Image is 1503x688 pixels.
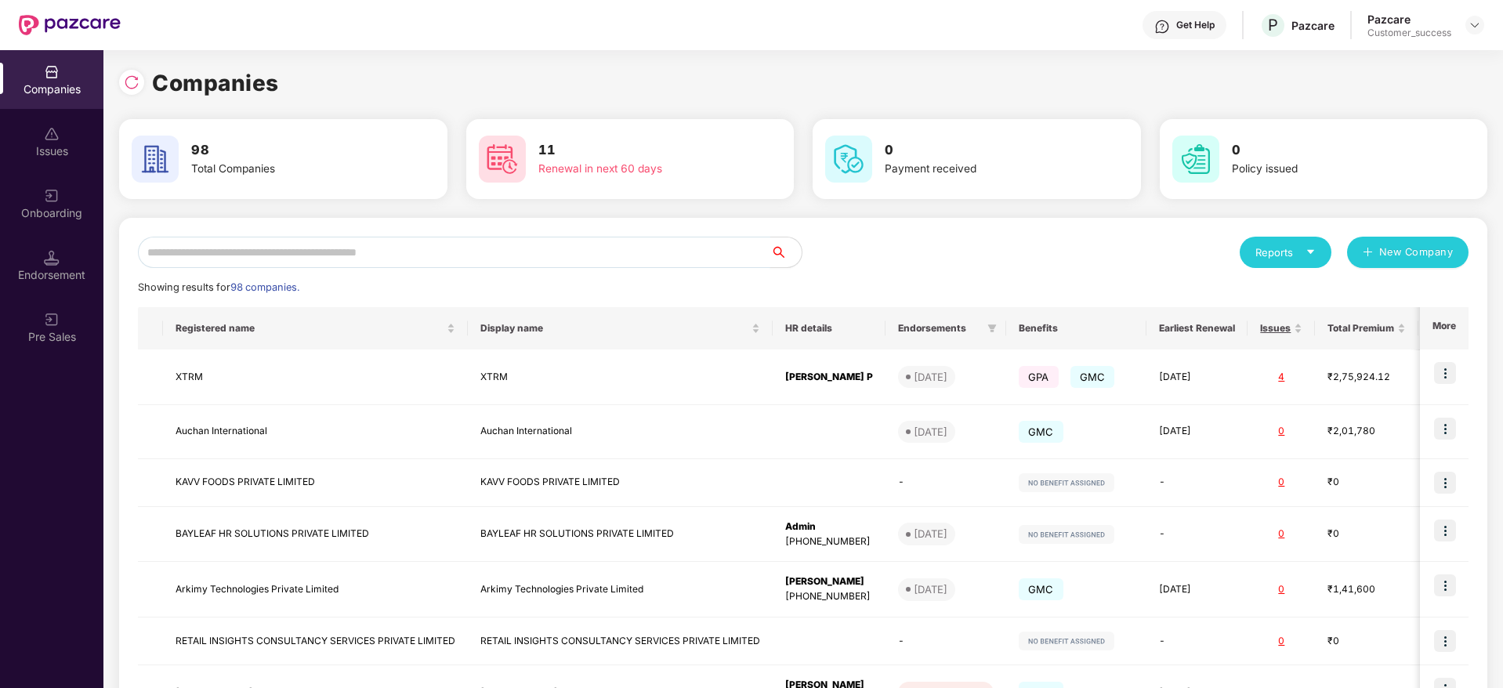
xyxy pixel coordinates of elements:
img: svg+xml;base64,PHN2ZyB3aWR0aD0iMTQuNSIgaGVpZ2h0PSIxNC41IiB2aWV3Qm94PSIwIDAgMTYgMTYiIGZpbGw9Im5vbm... [44,250,60,266]
th: More [1420,307,1469,349]
img: icon [1434,574,1456,596]
div: [PHONE_NUMBER] [785,534,873,549]
span: Total Premium [1327,322,1394,335]
td: BAYLEAF HR SOLUTIONS PRIVATE LIMITED [163,507,468,563]
span: plus [1363,247,1373,259]
div: Pazcare [1367,12,1451,27]
span: New Company [1379,244,1454,260]
td: XTRM [468,349,773,405]
div: Payment received [885,161,1082,178]
img: icon [1434,630,1456,652]
div: [PERSON_NAME] P [785,370,873,385]
img: svg+xml;base64,PHN2ZyB3aWR0aD0iMjAiIGhlaWdodD0iMjAiIHZpZXdCb3g9IjAgMCAyMCAyMCIgZmlsbD0ibm9uZSIgeG... [44,188,60,204]
span: Endorsements [898,322,981,335]
img: svg+xml;base64,PHN2ZyB3aWR0aD0iMjAiIGhlaWdodD0iMjAiIHZpZXdCb3g9IjAgMCAyMCAyMCIgZmlsbD0ibm9uZSIgeG... [44,312,60,328]
span: GMC [1019,421,1063,443]
span: GMC [1070,366,1115,388]
th: Total Premium [1315,307,1418,349]
h3: 98 [191,140,389,161]
div: [DATE] [914,581,947,597]
span: Showing results for [138,281,299,293]
span: search [770,246,802,259]
td: BAYLEAF HR SOLUTIONS PRIVATE LIMITED [468,507,773,563]
img: svg+xml;base64,PHN2ZyBpZD0iUmVsb2FkLTMyeDMyIiB4bWxucz0iaHR0cDovL3d3dy53My5vcmcvMjAwMC9zdmciIHdpZH... [124,74,139,90]
div: [DATE] [914,369,947,385]
td: - [1146,617,1248,665]
span: caret-down [1306,247,1316,257]
div: ₹0 [1327,634,1406,649]
td: [DATE] [1146,405,1248,459]
td: - [1146,459,1248,507]
div: 0 [1260,527,1302,541]
div: Reports [1255,244,1316,260]
div: 0 [1260,475,1302,490]
img: svg+xml;base64,PHN2ZyB4bWxucz0iaHR0cDovL3d3dy53My5vcmcvMjAwMC9zdmciIHdpZHRoPSI2MCIgaGVpZ2h0PSI2MC... [132,136,179,183]
button: plusNew Company [1347,237,1469,268]
td: - [886,617,1006,665]
div: Customer_success [1367,27,1451,39]
div: [PERSON_NAME] [785,574,873,589]
div: Renewal in next 60 days [538,161,736,178]
th: Benefits [1006,307,1146,349]
div: ₹0 [1327,475,1406,490]
th: Display name [468,307,773,349]
td: Auchan International [163,405,468,459]
td: RETAIL INSIGHTS CONSULTANCY SERVICES PRIVATE LIMITED [163,617,468,665]
th: HR details [773,307,886,349]
td: Auchan International [468,405,773,459]
div: Pazcare [1291,18,1335,33]
td: Arkimy Technologies Private Limited [163,562,468,617]
div: Get Help [1176,19,1215,31]
td: KAVV FOODS PRIVATE LIMITED [468,459,773,507]
span: filter [984,319,1000,338]
img: svg+xml;base64,PHN2ZyB4bWxucz0iaHR0cDovL3d3dy53My5vcmcvMjAwMC9zdmciIHdpZHRoPSI2MCIgaGVpZ2h0PSI2MC... [1172,136,1219,183]
td: XTRM [163,349,468,405]
td: - [1146,507,1248,563]
img: icon [1434,362,1456,384]
th: Issues [1248,307,1315,349]
span: GPA [1019,366,1059,388]
div: [DATE] [914,424,947,440]
td: [DATE] [1146,562,1248,617]
h1: Companies [152,66,279,100]
img: icon [1434,418,1456,440]
td: - [886,459,1006,507]
div: ₹0 [1327,527,1406,541]
h3: 11 [538,140,736,161]
div: 0 [1260,634,1302,649]
div: ₹2,75,924.12 [1327,370,1406,385]
td: Arkimy Technologies Private Limited [468,562,773,617]
span: Registered name [176,322,444,335]
img: svg+xml;base64,PHN2ZyBpZD0iSGVscC0zMngzMiIgeG1sbnM9Imh0dHA6Ly93d3cudzMub3JnLzIwMDAvc3ZnIiB3aWR0aD... [1154,19,1170,34]
td: RETAIL INSIGHTS CONSULTANCY SERVICES PRIVATE LIMITED [468,617,773,665]
div: Policy issued [1232,161,1429,178]
img: svg+xml;base64,PHN2ZyB4bWxucz0iaHR0cDovL3d3dy53My5vcmcvMjAwMC9zdmciIHdpZHRoPSIxMjIiIGhlaWdodD0iMj... [1019,632,1114,650]
h3: 0 [1232,140,1429,161]
img: icon [1434,520,1456,541]
img: icon [1434,472,1456,494]
span: P [1268,16,1278,34]
div: ₹1,41,600 [1327,582,1406,597]
div: 0 [1260,424,1302,439]
img: svg+xml;base64,PHN2ZyB4bWxucz0iaHR0cDovL3d3dy53My5vcmcvMjAwMC9zdmciIHdpZHRoPSI2MCIgaGVpZ2h0PSI2MC... [479,136,526,183]
div: Admin [785,520,873,534]
span: Issues [1260,322,1291,335]
div: [PHONE_NUMBER] [785,589,873,604]
img: svg+xml;base64,PHN2ZyB4bWxucz0iaHR0cDovL3d3dy53My5vcmcvMjAwMC9zdmciIHdpZHRoPSIxMjIiIGhlaWdodD0iMj... [1019,525,1114,544]
img: svg+xml;base64,PHN2ZyBpZD0iRHJvcGRvd24tMzJ4MzIiIHhtbG5zPSJodHRwOi8vd3d3LnczLm9yZy8yMDAwL3N2ZyIgd2... [1469,19,1481,31]
button: search [770,237,802,268]
td: KAVV FOODS PRIVATE LIMITED [163,459,468,507]
img: New Pazcare Logo [19,15,121,35]
span: 98 companies. [230,281,299,293]
th: Earliest Renewal [1146,307,1248,349]
img: svg+xml;base64,PHN2ZyBpZD0iQ29tcGFuaWVzIiB4bWxucz0iaHR0cDovL3d3dy53My5vcmcvMjAwMC9zdmciIHdpZHRoPS... [44,64,60,80]
img: svg+xml;base64,PHN2ZyB4bWxucz0iaHR0cDovL3d3dy53My5vcmcvMjAwMC9zdmciIHdpZHRoPSI2MCIgaGVpZ2h0PSI2MC... [825,136,872,183]
h3: 0 [885,140,1082,161]
td: [DATE] [1146,349,1248,405]
span: Display name [480,322,748,335]
span: filter [987,324,997,333]
div: ₹2,01,780 [1327,424,1406,439]
img: svg+xml;base64,PHN2ZyBpZD0iSXNzdWVzX2Rpc2FibGVkIiB4bWxucz0iaHR0cDovL3d3dy53My5vcmcvMjAwMC9zdmciIH... [44,126,60,142]
span: GMC [1019,578,1063,600]
div: 0 [1260,582,1302,597]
